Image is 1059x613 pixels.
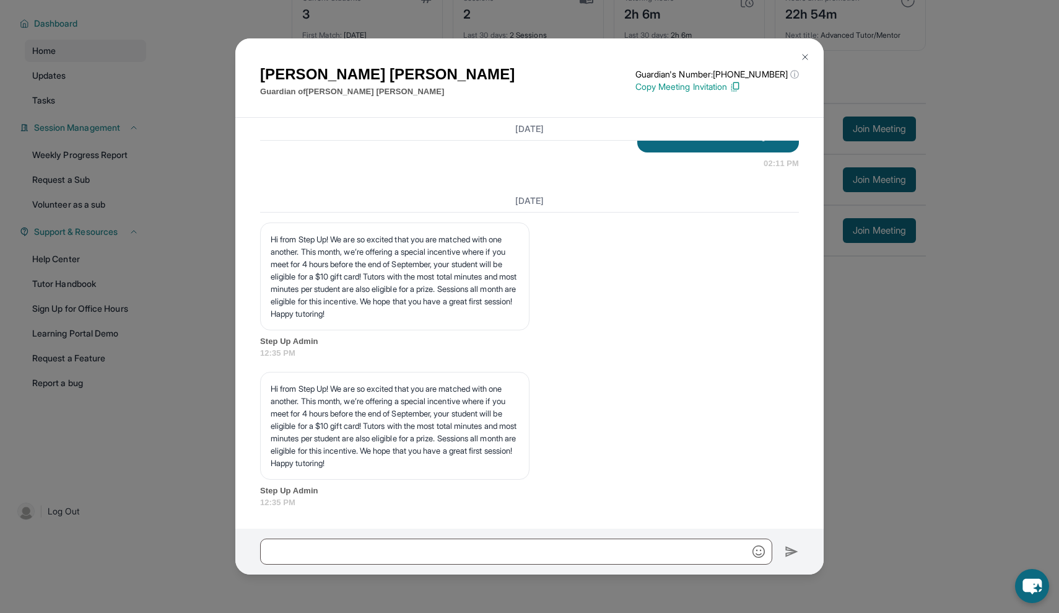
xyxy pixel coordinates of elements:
[635,68,799,81] p: Guardian's Number: [PHONE_NUMBER]
[260,347,799,359] span: 12:35 PM
[764,157,799,170] span: 02:11 PM
[260,86,515,98] p: Guardian of [PERSON_NAME] [PERSON_NAME]
[752,545,765,558] img: Emoji
[790,68,799,81] span: ⓘ
[271,233,519,320] p: Hi from Step Up! We are so excited that you are matched with one another. This month, we’re offer...
[730,81,741,92] img: Copy Icon
[635,81,799,93] p: Copy Meeting Invitation
[785,544,799,559] img: Send icon
[271,382,519,469] p: Hi from Step Up! We are so excited that you are matched with one another. This month, we’re offer...
[260,195,799,207] h3: [DATE]
[260,496,799,509] span: 12:35 PM
[1015,569,1049,603] button: chat-button
[260,63,515,86] h1: [PERSON_NAME] [PERSON_NAME]
[260,335,799,348] span: Step Up Admin
[800,52,810,62] img: Close Icon
[260,123,799,135] h3: [DATE]
[260,485,799,497] span: Step Up Admin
